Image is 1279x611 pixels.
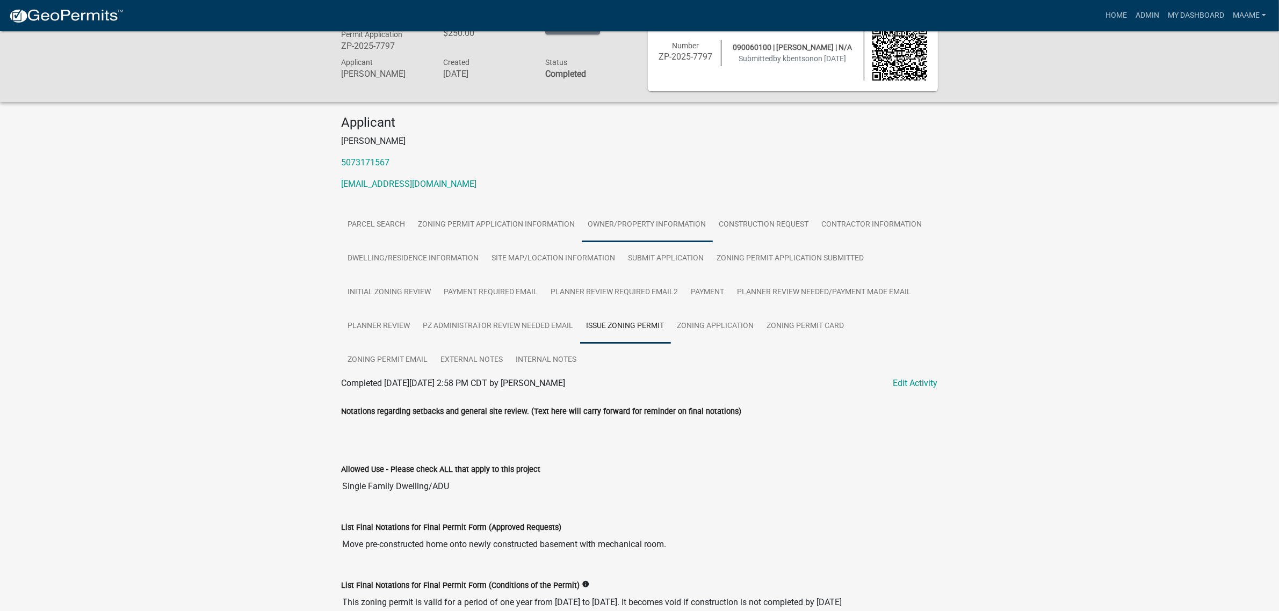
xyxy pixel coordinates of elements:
[342,179,477,189] a: [EMAIL_ADDRESS][DOMAIN_NAME]
[774,54,814,63] span: by kbentson
[711,242,871,276] a: Zoning Permit Application Submitted
[342,378,566,388] span: Completed [DATE][DATE] 2:58 PM CDT by [PERSON_NAME]
[739,54,847,63] span: Submitted on [DATE]
[622,242,711,276] a: Submit Application
[1101,5,1131,26] a: Home
[342,408,742,416] label: Notations regarding setbacks and general site review. (Text here will carry forward for reminder ...
[872,26,927,81] img: QR code
[580,309,671,344] a: Issue Zoning Permit
[510,343,583,377] a: Internal Notes
[671,309,761,344] a: Zoning Application
[443,58,469,67] span: Created
[342,343,435,377] a: Zoning Permit Email
[486,242,622,276] a: Site Map/Location Information
[342,58,373,67] span: Applicant
[342,466,541,474] label: Allowed Use - Please check ALL that apply to this project
[1164,5,1229,26] a: My Dashboard
[545,275,685,310] a: Planner Review Required Email2
[342,275,438,310] a: Initial Zoning Review
[582,208,713,242] a: Owner/Property Information
[731,275,918,310] a: Planner Review Needed/Payment Made Email
[342,157,390,168] a: 5073171567
[417,309,580,344] a: PZ Administrator Review Needed Email
[438,275,545,310] a: Payment Required Email
[685,275,731,310] a: Payment
[412,208,582,242] a: Zoning Permit Application Information
[713,208,815,242] a: Construction Request
[761,309,851,344] a: Zoning Permit Card
[733,43,852,52] span: 090060100 | [PERSON_NAME] | N/A
[815,208,929,242] a: Contractor Information
[582,580,590,588] i: info
[342,135,938,148] p: [PERSON_NAME]
[342,242,486,276] a: Dwelling/Residence Information
[1131,5,1164,26] a: Admin
[342,309,417,344] a: Planner Review
[342,524,562,532] label: List Final Notations for Final Permit Form (Approved Requests)
[435,343,510,377] a: External Notes
[545,69,586,79] strong: Completed
[342,208,412,242] a: Parcel search
[672,41,699,50] span: Number
[342,69,428,79] h6: [PERSON_NAME]
[443,69,529,79] h6: [DATE]
[342,115,938,130] h4: Applicant
[342,582,580,590] label: List Final Notations for Final Permit Form (Conditions of the Permit)
[659,52,713,62] h6: ZP-2025-7797
[893,377,938,390] a: Edit Activity
[545,58,567,67] span: Status
[342,41,428,51] h6: ZP-2025-7797
[443,28,529,38] h6: $250.00
[1229,5,1270,26] a: Maame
